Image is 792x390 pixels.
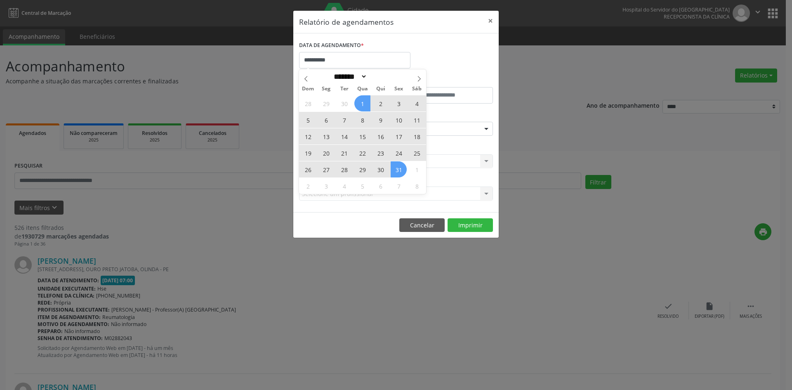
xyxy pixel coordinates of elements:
[331,72,367,81] select: Month
[372,95,389,111] span: Outubro 2, 2025
[318,128,334,144] span: Outubro 13, 2025
[372,86,390,92] span: Qui
[335,86,354,92] span: Ter
[300,178,316,194] span: Novembro 2, 2025
[399,218,445,232] button: Cancelar
[354,128,370,144] span: Outubro 15, 2025
[391,95,407,111] span: Outubro 3, 2025
[409,161,425,177] span: Novembro 1, 2025
[390,86,408,92] span: Sex
[409,128,425,144] span: Outubro 18, 2025
[408,86,426,92] span: Sáb
[391,178,407,194] span: Novembro 7, 2025
[336,128,352,144] span: Outubro 14, 2025
[299,17,394,27] h5: Relatório de agendamentos
[336,161,352,177] span: Outubro 28, 2025
[318,161,334,177] span: Outubro 27, 2025
[367,72,394,81] input: Year
[391,161,407,177] span: Outubro 31, 2025
[354,145,370,161] span: Outubro 22, 2025
[409,95,425,111] span: Outubro 4, 2025
[448,218,493,232] button: Imprimir
[372,145,389,161] span: Outubro 23, 2025
[300,95,316,111] span: Setembro 28, 2025
[391,128,407,144] span: Outubro 17, 2025
[300,128,316,144] span: Outubro 12, 2025
[372,128,389,144] span: Outubro 16, 2025
[482,11,499,31] button: Close
[336,95,352,111] span: Setembro 30, 2025
[318,145,334,161] span: Outubro 20, 2025
[336,145,352,161] span: Outubro 21, 2025
[300,145,316,161] span: Outubro 19, 2025
[300,112,316,128] span: Outubro 5, 2025
[354,95,370,111] span: Outubro 1, 2025
[409,145,425,161] span: Outubro 25, 2025
[318,112,334,128] span: Outubro 6, 2025
[336,178,352,194] span: Novembro 4, 2025
[300,161,316,177] span: Outubro 26, 2025
[409,112,425,128] span: Outubro 11, 2025
[354,178,370,194] span: Novembro 5, 2025
[318,178,334,194] span: Novembro 3, 2025
[409,178,425,194] span: Novembro 8, 2025
[336,112,352,128] span: Outubro 7, 2025
[372,161,389,177] span: Outubro 30, 2025
[317,86,335,92] span: Seg
[299,39,364,52] label: DATA DE AGENDAMENTO
[354,86,372,92] span: Qua
[354,161,370,177] span: Outubro 29, 2025
[372,112,389,128] span: Outubro 9, 2025
[372,178,389,194] span: Novembro 6, 2025
[318,95,334,111] span: Setembro 29, 2025
[398,74,493,87] label: ATÉ
[299,86,317,92] span: Dom
[354,112,370,128] span: Outubro 8, 2025
[391,145,407,161] span: Outubro 24, 2025
[391,112,407,128] span: Outubro 10, 2025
